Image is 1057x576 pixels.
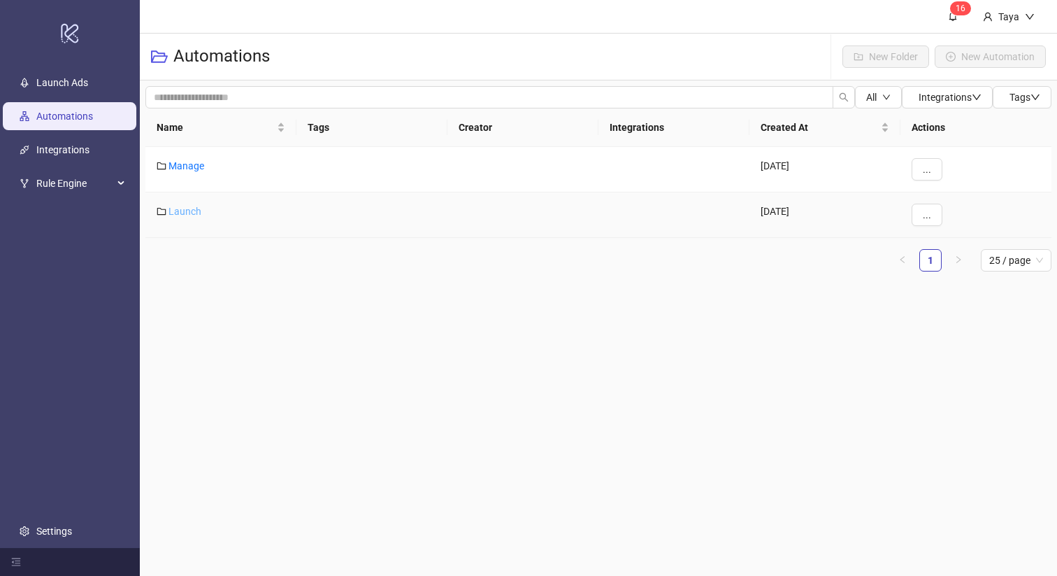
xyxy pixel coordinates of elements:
span: right [954,255,963,264]
th: Creator [447,108,598,147]
span: folder [157,206,166,216]
span: 25 / page [989,250,1043,271]
button: ... [912,158,942,181]
span: menu-fold [11,557,21,567]
span: Created At [761,120,878,135]
span: down [882,93,891,101]
li: 1 [919,249,942,272]
a: Launch Ads [36,77,88,88]
li: Previous Page [891,249,914,272]
span: bell [948,11,958,21]
a: 1 [920,250,941,271]
button: Tagsdown [993,86,1051,108]
h3: Automations [173,45,270,68]
span: Rule Engine [36,169,113,197]
span: search [839,92,849,102]
span: user [983,12,993,22]
button: right [947,249,970,272]
th: Actions [900,108,1051,147]
span: folder-open [151,48,168,65]
span: down [1030,92,1040,102]
span: folder [157,161,166,171]
th: Created At [749,108,900,147]
th: Name [145,108,296,147]
li: Next Page [947,249,970,272]
span: fork [20,178,29,188]
span: down [972,92,981,102]
button: New Folder [842,45,929,68]
a: Manage [168,160,204,171]
span: Name [157,120,274,135]
button: Alldown [855,86,902,108]
th: Integrations [598,108,749,147]
button: New Automation [935,45,1046,68]
span: ... [923,164,931,175]
a: Launch [168,206,201,217]
span: down [1025,12,1035,22]
sup: 16 [950,1,971,15]
div: Page Size [981,249,1051,272]
div: [DATE] [749,147,900,192]
span: 6 [961,3,965,13]
a: Settings [36,526,72,537]
span: left [898,255,907,264]
a: Automations [36,111,93,122]
button: Integrationsdown [902,86,993,108]
span: ... [923,209,931,220]
span: Tags [1009,92,1040,103]
span: 1 [956,3,961,13]
span: Integrations [919,92,981,103]
span: All [866,92,877,103]
th: Tags [296,108,447,147]
a: Integrations [36,144,89,155]
button: left [891,249,914,272]
div: Taya [993,9,1025,24]
div: [DATE] [749,192,900,238]
button: ... [912,204,942,226]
